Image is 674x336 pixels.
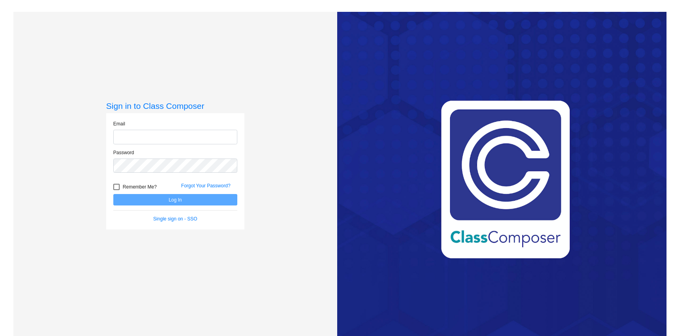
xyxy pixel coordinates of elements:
[123,182,157,192] span: Remember Me?
[106,101,244,111] h3: Sign in to Class Composer
[113,120,125,127] label: Email
[113,149,134,156] label: Password
[113,194,237,205] button: Log In
[153,216,197,222] a: Single sign on - SSO
[181,183,231,189] a: Forgot Your Password?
